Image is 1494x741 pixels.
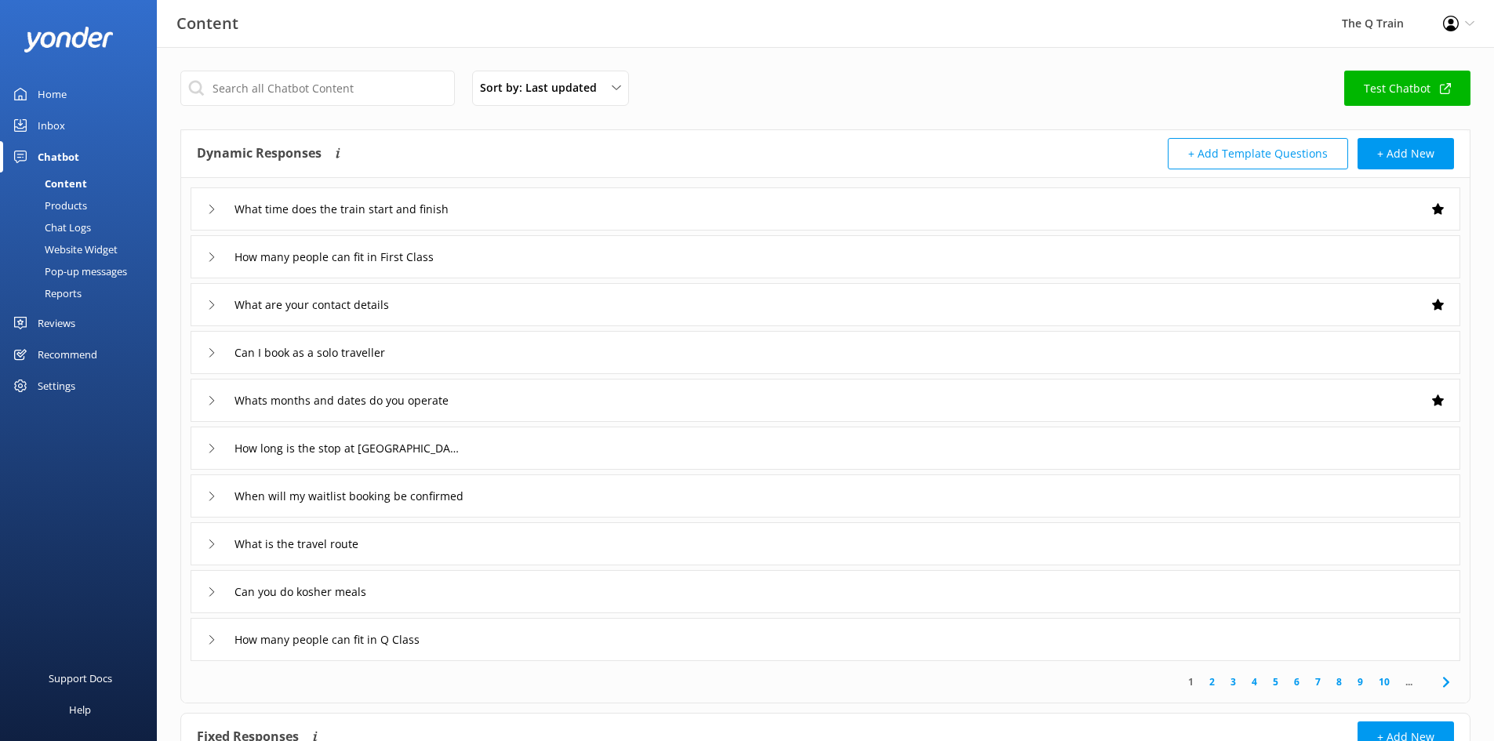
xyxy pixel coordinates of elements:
[38,110,65,141] div: Inbox
[1223,674,1244,689] a: 3
[1344,71,1470,106] a: Test Chatbot
[9,216,91,238] div: Chat Logs
[9,260,127,282] div: Pop-up messages
[1168,138,1348,169] button: + Add Template Questions
[9,282,157,304] a: Reports
[38,339,97,370] div: Recommend
[1358,138,1454,169] button: + Add New
[38,370,75,401] div: Settings
[1265,674,1286,689] a: 5
[9,194,157,216] a: Products
[1244,674,1265,689] a: 4
[9,282,82,304] div: Reports
[9,260,157,282] a: Pop-up messages
[197,138,322,169] h4: Dynamic Responses
[1286,674,1307,689] a: 6
[9,238,118,260] div: Website Widget
[1371,674,1398,689] a: 10
[9,173,87,194] div: Content
[38,78,67,110] div: Home
[1329,674,1350,689] a: 8
[480,79,606,96] span: Sort by: Last updated
[1350,674,1371,689] a: 9
[38,307,75,339] div: Reviews
[1307,674,1329,689] a: 7
[69,694,91,725] div: Help
[9,194,87,216] div: Products
[176,11,238,36] h3: Content
[49,663,112,694] div: Support Docs
[1180,674,1201,689] a: 1
[1398,674,1420,689] span: ...
[180,71,455,106] input: Search all Chatbot Content
[24,27,114,53] img: yonder-white-logo.png
[9,173,157,194] a: Content
[9,238,157,260] a: Website Widget
[38,141,79,173] div: Chatbot
[1201,674,1223,689] a: 2
[9,216,157,238] a: Chat Logs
